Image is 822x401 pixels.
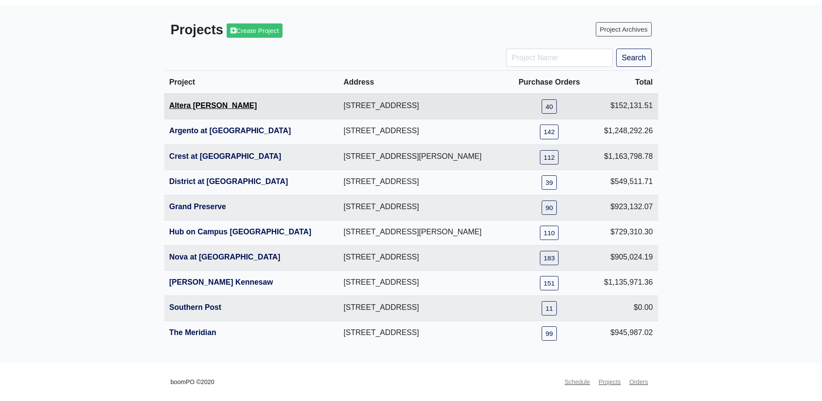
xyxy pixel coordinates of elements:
td: [STREET_ADDRESS] [338,271,508,296]
a: Orders [626,374,651,391]
td: $729,310.30 [590,220,658,245]
td: [STREET_ADDRESS] [338,195,508,220]
a: 90 [542,200,557,215]
th: Total [590,71,658,94]
a: Projects [595,374,624,391]
a: District at [GEOGRAPHIC_DATA] [169,177,288,186]
a: 110 [540,226,559,240]
td: $0.00 [590,296,658,321]
a: Grand Preserve [169,202,226,211]
a: 183 [540,251,559,265]
td: [STREET_ADDRESS][PERSON_NAME] [338,145,508,170]
td: $923,132.07 [590,195,658,220]
a: Project Archives [596,22,651,36]
h3: Projects [171,22,405,38]
a: 151 [540,276,559,290]
td: [STREET_ADDRESS] [338,94,508,119]
th: Address [338,71,508,94]
a: 112 [540,150,559,164]
td: $1,135,971.36 [590,271,658,296]
a: 40 [542,99,557,114]
a: 99 [542,326,557,341]
td: $1,163,798.78 [590,145,658,170]
a: Hub on Campus [GEOGRAPHIC_DATA] [169,227,312,236]
input: Project Name [506,49,613,67]
td: [STREET_ADDRESS] [338,321,508,346]
td: $152,131.51 [590,94,658,119]
button: Search [616,49,652,67]
td: $905,024.19 [590,245,658,270]
td: $1,248,292.26 [590,119,658,145]
td: [STREET_ADDRESS] [338,119,508,145]
th: Project [164,71,338,94]
a: 11 [542,301,557,316]
a: Argento at [GEOGRAPHIC_DATA] [169,126,291,135]
td: [STREET_ADDRESS] [338,296,508,321]
a: Create Project [227,23,283,38]
a: Altera [PERSON_NAME] [169,101,257,110]
a: Crest at [GEOGRAPHIC_DATA] [169,152,281,161]
a: Southern Post [169,303,221,312]
a: [PERSON_NAME] Kennesaw [169,278,273,286]
a: 39 [542,175,557,190]
a: The Meridian [169,328,217,337]
td: $945,987.02 [590,321,658,346]
a: Schedule [561,374,594,391]
small: boomPO ©2020 [171,377,214,387]
td: [STREET_ADDRESS] [338,245,508,270]
th: Purchase Orders [508,71,591,94]
td: $549,511.71 [590,170,658,195]
td: [STREET_ADDRESS][PERSON_NAME] [338,220,508,245]
a: 142 [540,125,559,139]
td: [STREET_ADDRESS] [338,170,508,195]
a: Nova at [GEOGRAPHIC_DATA] [169,253,280,261]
